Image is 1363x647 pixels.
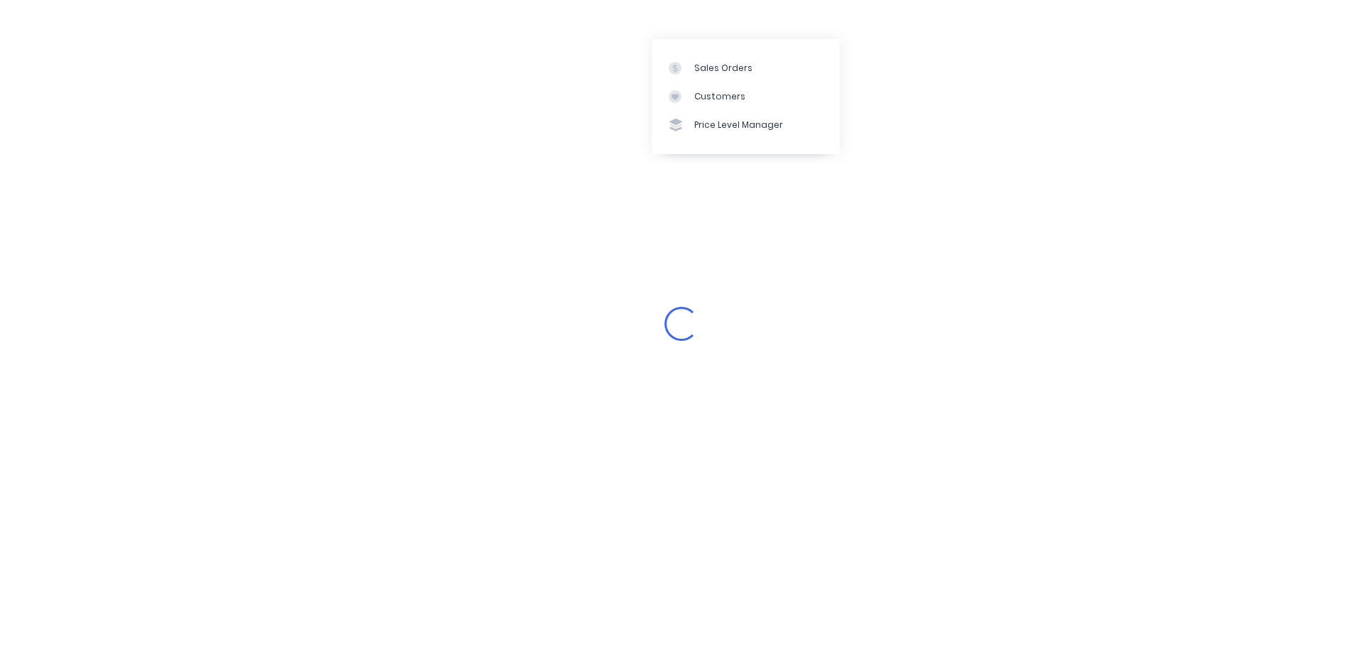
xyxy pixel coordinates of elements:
[694,119,783,131] div: Price Level Manager
[694,62,752,75] div: Sales Orders
[694,90,745,103] div: Customers
[652,53,840,82] a: Sales Orders
[652,82,840,111] a: Customers
[652,111,840,139] a: Price Level Manager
